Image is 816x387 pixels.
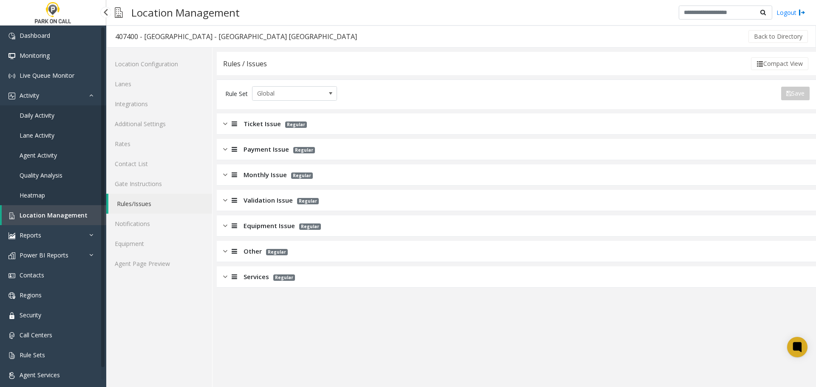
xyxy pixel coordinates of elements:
[127,2,244,23] h3: Location Management
[244,144,289,154] span: Payment Issue
[20,291,42,299] span: Regions
[20,351,45,359] span: Rule Sets
[225,86,248,101] div: Rule Set
[20,231,41,239] span: Reports
[8,252,15,259] img: 'icon'
[776,8,805,17] a: Logout
[8,372,15,379] img: 'icon'
[223,195,227,205] img: closed
[252,87,320,100] span: Global
[8,212,15,219] img: 'icon'
[115,2,123,23] img: pageIcon
[299,223,321,230] span: Regular
[751,57,808,70] button: Compact View
[20,111,54,119] span: Daily Activity
[8,352,15,359] img: 'icon'
[799,8,805,17] img: logout
[223,170,227,180] img: closed
[8,292,15,299] img: 'icon'
[20,151,57,159] span: Agent Activity
[291,172,313,179] span: Regular
[20,91,39,99] span: Activity
[106,94,212,114] a: Integrations
[244,119,281,129] span: Ticket Issue
[20,271,44,279] span: Contacts
[8,53,15,59] img: 'icon'
[106,254,212,274] a: Agent Page Preview
[20,311,41,319] span: Security
[266,249,288,255] span: Regular
[20,51,50,59] span: Monitoring
[2,205,106,225] a: Location Management
[20,211,88,219] span: Location Management
[223,221,227,231] img: closed
[244,246,262,256] span: Other
[20,71,74,79] span: Live Queue Monitor
[8,73,15,79] img: 'icon'
[106,114,212,134] a: Additional Settings
[748,30,808,43] button: Back to Directory
[244,272,269,282] span: Services
[115,31,357,42] div: 407400 - [GEOGRAPHIC_DATA] - [GEOGRAPHIC_DATA] [GEOGRAPHIC_DATA]
[8,312,15,319] img: 'icon'
[8,232,15,239] img: 'icon'
[781,87,810,100] button: Save
[244,170,287,180] span: Monthly Issue
[285,121,307,128] span: Regular
[293,147,315,153] span: Regular
[20,171,62,179] span: Quality Analysis
[297,198,319,204] span: Regular
[223,58,267,69] div: Rules / Issues
[106,134,212,154] a: Rates
[106,154,212,174] a: Contact List
[106,174,212,194] a: Gate Instructions
[223,144,227,154] img: closed
[108,194,212,214] a: Rules/Issues
[273,274,295,281] span: Regular
[106,74,212,94] a: Lanes
[106,234,212,254] a: Equipment
[106,54,212,74] a: Location Configuration
[20,251,68,259] span: Power BI Reports
[20,131,54,139] span: Lane Activity
[244,195,293,205] span: Validation Issue
[20,371,60,379] span: Agent Services
[244,221,295,231] span: Equipment Issue
[8,332,15,339] img: 'icon'
[20,331,52,339] span: Call Centers
[223,246,227,256] img: closed
[223,119,227,129] img: closed
[8,93,15,99] img: 'icon'
[106,214,212,234] a: Notifications
[8,33,15,40] img: 'icon'
[8,272,15,279] img: 'icon'
[223,272,227,282] img: closed
[20,31,50,40] span: Dashboard
[20,191,45,199] span: Heatmap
